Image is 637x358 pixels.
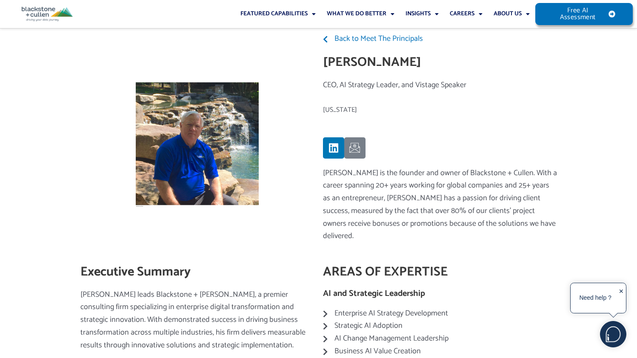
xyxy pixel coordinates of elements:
[80,264,314,280] h2: Executive Summary
[332,345,421,358] span: Business AI Value Creation
[600,321,626,347] img: users%2F5SSOSaKfQqXq3cFEnIZRYMEs4ra2%2Fmedia%2Fimages%2F-Bulle%20blanche%20sans%20fond%20%2B%20ma...
[332,332,448,345] span: AI Change Management Leadership
[323,54,557,71] h2: [PERSON_NAME]
[323,33,557,45] a: Back to Meet The Principals
[619,285,624,312] div: ✕
[535,3,632,25] a: Free AI Assessment
[323,167,557,243] p: [PERSON_NAME] is the founder and owner of Blackstone + Cullen. With a career spanning 20+ years w...
[323,289,557,299] h4: AI and Strategic Leadership
[332,320,403,332] span: Strategic AI Adoption
[572,284,619,312] div: Need help ?
[332,33,423,45] span: Back to Meet The Principals
[323,104,357,116] span: [US_STATE]
[332,307,448,320] span: Enterprise AI Strategy Development
[80,289,314,352] p: [PERSON_NAME] leads Blackstone + [PERSON_NAME], a premier consulting firm specializing in enterpr...
[323,79,557,92] p: CEO, AI Strategy Leader, and Vistage Speaker
[323,264,557,280] h2: AREAS OF EXPERTISE
[136,80,259,207] img: Lee Blackstone
[552,7,603,21] span: Free AI Assessment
